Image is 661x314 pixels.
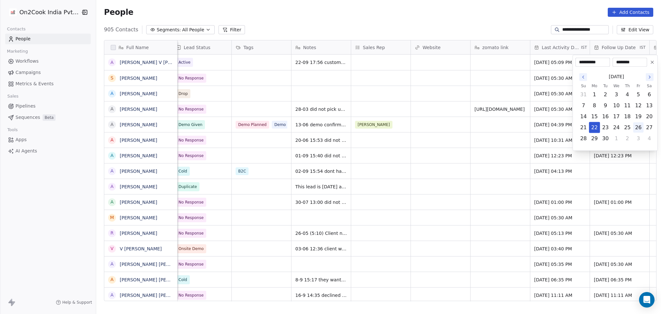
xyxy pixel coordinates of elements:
button: Today, Monday, September 22nd, 2025, selected [589,122,600,133]
button: Tuesday, September 23rd, 2025 [600,122,611,133]
button: Friday, September 19th, 2025 [633,111,644,122]
th: Sunday [578,83,589,89]
button: Monday, September 15th, 2025 [589,111,600,122]
button: Wednesday, October 1st, 2025 [611,133,622,144]
button: Wednesday, September 3rd, 2025 [611,89,622,100]
button: Monday, September 29th, 2025 [589,133,600,144]
button: Saturday, September 27th, 2025 [644,122,655,133]
button: Thursday, September 4th, 2025 [622,89,633,100]
button: Sunday, September 28th, 2025 [578,133,589,144]
button: Friday, September 5th, 2025 [633,89,644,100]
button: Friday, October 3rd, 2025 [633,133,644,144]
button: Sunday, September 14th, 2025 [578,111,589,122]
button: Go to the Previous Month [579,73,587,81]
button: Sunday, August 31st, 2025 [578,89,589,100]
span: [DATE] [609,73,624,80]
button: Sunday, September 21st, 2025 [578,122,589,133]
button: Wednesday, September 17th, 2025 [611,111,622,122]
th: Friday [633,83,644,89]
button: Saturday, September 6th, 2025 [644,89,655,100]
button: Thursday, October 2nd, 2025 [622,133,633,144]
button: Monday, September 1st, 2025 [589,89,600,100]
button: Tuesday, September 2nd, 2025 [600,89,611,100]
button: Tuesday, September 16th, 2025 [600,111,611,122]
button: Thursday, September 25th, 2025 [622,122,633,133]
th: Saturday [644,83,655,89]
button: Saturday, September 20th, 2025 [644,111,655,122]
button: Wednesday, September 24th, 2025 [611,122,622,133]
button: Go to the Next Month [646,73,654,81]
button: Wednesday, September 10th, 2025 [611,100,622,111]
button: Thursday, September 18th, 2025 [622,111,633,122]
button: Saturday, September 13th, 2025 [644,100,655,111]
th: Monday [589,83,600,89]
button: Friday, September 26th, 2025 [633,122,644,133]
th: Tuesday [600,83,611,89]
button: Sunday, September 7th, 2025 [578,100,589,111]
table: September 2025 [578,83,655,144]
th: Wednesday [611,83,622,89]
button: Monday, September 8th, 2025 [589,100,600,111]
button: Thursday, September 11th, 2025 [622,100,633,111]
button: Friday, September 12th, 2025 [633,100,644,111]
th: Thursday [622,83,633,89]
button: Tuesday, September 9th, 2025 [600,100,611,111]
button: Saturday, October 4th, 2025 [644,133,655,144]
button: Tuesday, September 30th, 2025 [600,133,611,144]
